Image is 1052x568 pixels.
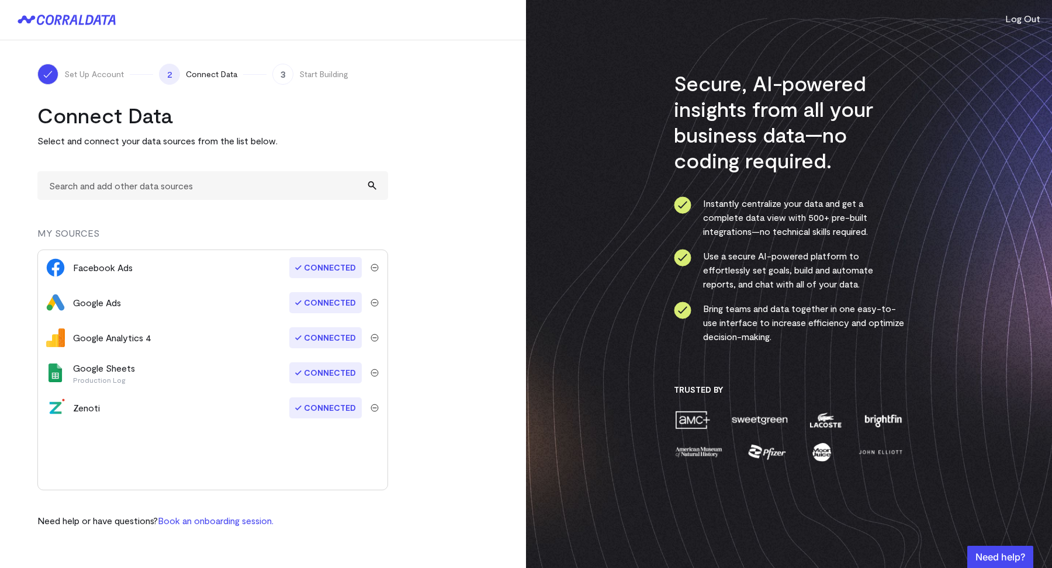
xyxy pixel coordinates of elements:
img: brightfin-a251e171.png [862,410,904,430]
h3: Trusted By [674,385,905,395]
img: google_ads-c8121f33.png [46,293,65,312]
input: Search and add other data sources [37,171,388,200]
img: trash-40e54a27.svg [371,404,379,412]
div: Google Ads [73,296,121,310]
p: Production Log [73,375,135,385]
p: Need help or have questions? [37,514,274,528]
div: Facebook Ads [73,261,133,275]
a: Book an onboarding session. [158,515,274,526]
button: Log Out [1005,12,1040,26]
div: Google Analytics 4 [73,331,151,345]
span: Connect Data [186,68,237,80]
img: ico-check-circle-4b19435c.svg [674,302,691,319]
span: Connected [289,362,362,383]
img: zenoti-2086f9c1.png [46,399,65,417]
img: amnh-5afada46.png [674,442,724,462]
img: sweetgreen-1d1fb32c.png [731,410,789,430]
img: ico-check-white-5ff98cb1.svg [42,68,54,80]
span: Connected [289,257,362,278]
li: Use a secure AI-powered platform to effortlessly set goals, build and automate reports, and chat ... [674,249,905,291]
span: Connected [289,327,362,348]
span: Connected [289,397,362,418]
span: Start Building [299,68,348,80]
div: Google Sheets [73,361,135,385]
span: Connected [289,292,362,313]
img: trash-40e54a27.svg [371,299,379,307]
img: amc-0b11a8f1.png [674,410,711,430]
li: Instantly centralize your data and get a complete data view with 500+ pre-built integrations—no t... [674,196,905,238]
span: 3 [272,64,293,85]
p: Select and connect your data sources from the list below. [37,134,388,148]
img: john-elliott-25751c40.png [857,442,904,462]
li: Bring teams and data together in one easy-to-use interface to increase efficiency and optimize de... [674,302,905,344]
img: moon-juice-c312e729.png [810,442,833,462]
img: google_analytics_4-4ee20295.svg [46,328,65,347]
h3: Secure, AI-powered insights from all your business data—no coding required. [674,70,905,173]
img: ico-check-circle-4b19435c.svg [674,249,691,266]
span: 2 [159,64,180,85]
img: google_sheets-5a4bad8e.svg [46,363,65,382]
img: facebook_ads-56946ca1.svg [46,258,65,277]
img: ico-check-circle-4b19435c.svg [674,196,691,214]
div: Zenoti [73,401,100,415]
img: trash-40e54a27.svg [371,334,379,342]
img: pfizer-e137f5fc.png [747,442,787,462]
img: trash-40e54a27.svg [371,264,379,272]
div: MY SOURCES [37,226,388,250]
span: Set Up Account [64,68,124,80]
h2: Connect Data [37,102,388,128]
img: trash-40e54a27.svg [371,369,379,377]
img: lacoste-7a6b0538.png [808,410,843,430]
